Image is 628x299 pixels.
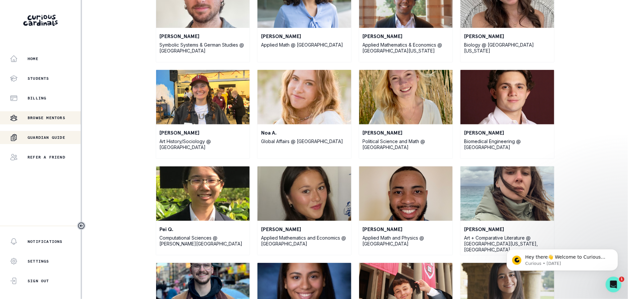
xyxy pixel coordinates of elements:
p: [PERSON_NAME] [363,32,449,40]
p: Biology @ [GEOGRAPHIC_DATA][US_STATE] [464,42,551,54]
p: [PERSON_NAME] [464,32,551,40]
p: [PERSON_NAME] [261,32,348,40]
p: [PERSON_NAME] [160,129,246,137]
p: Home [28,56,38,61]
img: Senna R.'s profile photo [257,166,351,221]
img: Sydney K.'s profile photo [156,70,250,124]
p: Applied Math and Physics @ [GEOGRAPHIC_DATA] [363,235,449,247]
p: Notifications [28,239,63,244]
p: Symbolic Systems & German Studies @ [GEOGRAPHIC_DATA] [160,42,246,54]
img: David H.'s profile photo [359,166,453,221]
img: Elya A.'s profile photo [460,166,554,221]
span: 1 [619,277,624,282]
img: Mark D.'s profile photo [460,70,554,124]
a: Elya A.'s profile photo[PERSON_NAME]Art + Comparative Literature @ [GEOGRAPHIC_DATA][US_STATE], [... [460,166,555,255]
p: Refer a friend [28,155,65,160]
p: Sign Out [28,278,49,284]
a: Sydney K.'s profile photo[PERSON_NAME]Art History/Sociology @ [GEOGRAPHIC_DATA] [156,70,250,159]
p: [PERSON_NAME] [363,129,449,137]
p: [PERSON_NAME] [464,225,551,233]
p: Art History/Sociology @ [GEOGRAPHIC_DATA] [160,139,246,150]
button: Toggle sidebar [77,222,86,230]
p: [PERSON_NAME] [464,129,551,137]
a: Phoebe D.'s profile photo[PERSON_NAME]Political Science and Math @ [GEOGRAPHIC_DATA] [359,70,453,159]
p: Pei Q. [160,225,246,233]
a: Noa A.'s profile photoNoa A.Global Affairs @ [GEOGRAPHIC_DATA] [257,70,352,159]
p: Biomedical Engineering @ [GEOGRAPHIC_DATA] [464,139,551,150]
a: Senna R.'s profile photo[PERSON_NAME]Applied Mathematics and Economics @ [GEOGRAPHIC_DATA] [257,166,352,255]
p: [PERSON_NAME] [160,32,246,40]
p: Noa A. [261,129,348,137]
p: Settings [28,259,49,264]
p: Global Affairs @ [GEOGRAPHIC_DATA] [261,139,348,144]
iframe: Intercom notifications message [497,235,628,281]
iframe: Intercom live chat [606,277,621,292]
p: Applied Mathematics & Economics @ [GEOGRAPHIC_DATA][US_STATE] [363,42,449,54]
a: Pei Q.'s profile photoPei Q.Computational Sciences @ [PERSON_NAME][GEOGRAPHIC_DATA] [156,166,250,255]
p: Applied Mathematics and Economics @ [GEOGRAPHIC_DATA] [261,235,348,247]
a: David H.'s profile photo[PERSON_NAME]Applied Math and Physics @ [GEOGRAPHIC_DATA] [359,166,453,255]
p: Political Science and Math @ [GEOGRAPHIC_DATA] [363,139,449,150]
p: Browse Mentors [28,115,65,120]
p: Students [28,76,49,81]
a: Mark D.'s profile photo[PERSON_NAME]Biomedical Engineering @ [GEOGRAPHIC_DATA] [460,70,555,159]
img: Curious Cardinals Logo [23,15,58,26]
p: [PERSON_NAME] [261,225,348,233]
img: Pei Q.'s profile photo [156,166,250,221]
img: Noa A.'s profile photo [257,70,351,124]
p: Billing [28,96,46,101]
p: [PERSON_NAME] [363,225,449,233]
p: Art + Comparative Literature @ [GEOGRAPHIC_DATA][US_STATE], [GEOGRAPHIC_DATA] [464,235,551,253]
p: Computational Sciences @ [PERSON_NAME][GEOGRAPHIC_DATA] [160,235,246,247]
p: Guardian Guide [28,135,65,140]
p: Applied Math @ [GEOGRAPHIC_DATA] [261,42,348,48]
img: Phoebe D.'s profile photo [359,70,453,124]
